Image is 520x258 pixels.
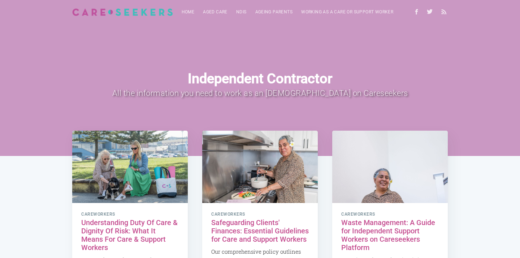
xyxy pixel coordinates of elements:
[341,219,439,252] h2: Waste Management: A Guide for Independent Support Workers on Careseekers Platform
[177,5,199,19] a: Home
[297,5,398,19] a: Working as a care or support worker
[93,71,427,87] h1: Independent Contractor
[251,5,297,19] a: Ageing parents
[341,212,439,217] span: careworkers
[211,212,309,217] span: careworkers
[72,8,173,16] img: Careseekers
[232,5,251,19] a: NDIS
[199,5,232,19] a: Aged Care
[93,87,427,100] h2: All the information you need to work as an [DEMOGRAPHIC_DATA] on Careseekers
[81,212,179,217] span: careworkers
[211,219,309,244] h2: Safeguarding Clients' Finances: Essential Guidelines for Care and Support Workers
[81,219,179,252] h2: Understanding Duty Of Care & Dignity Of Risk: What It Means For Care & Support Workers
